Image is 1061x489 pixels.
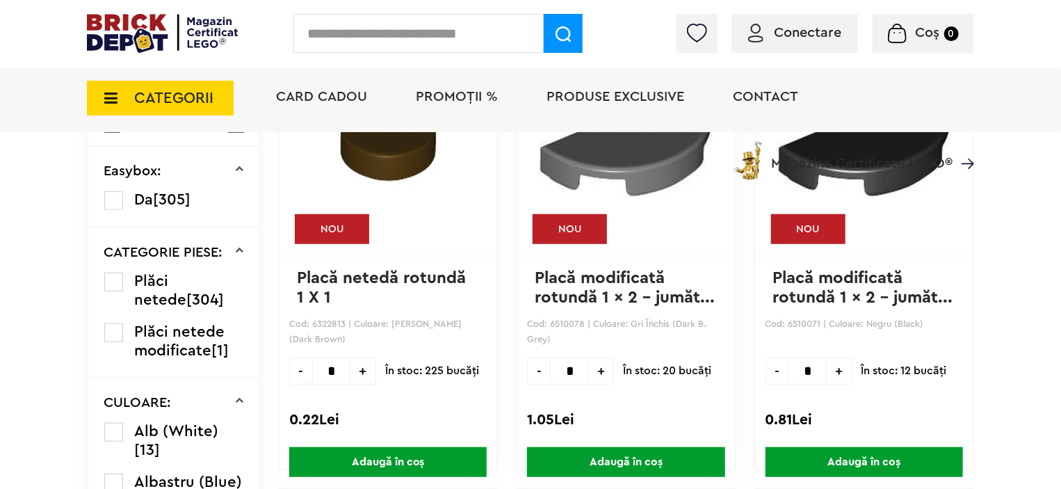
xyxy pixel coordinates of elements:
[517,447,734,477] a: Adaugă în coș
[289,316,487,348] p: Cod: 6322813 | Culoare: [PERSON_NAME] (Dark Brown)
[546,90,684,104] a: Produse exclusive
[276,90,367,104] a: Card Cadou
[297,270,471,306] a: Placă netedă rotundă 1 X 1
[861,358,947,385] span: În stoc: 12 bucăţi
[588,358,614,385] span: +
[756,447,973,477] a: Adaugă în coș
[733,90,798,104] a: Contact
[289,358,312,385] span: -
[771,214,845,244] div: NOU
[212,343,229,358] span: [1]
[135,192,154,207] span: Da
[827,358,852,385] span: +
[527,411,724,429] div: 1.05Lei
[135,273,187,307] span: Plăci netede
[748,26,841,40] a: Conectare
[527,358,550,385] span: -
[527,447,724,477] span: Adaugă în coș
[916,26,940,40] span: Coș
[289,447,487,477] span: Adaugă în coș
[135,324,225,358] span: Plăci netede modificate
[187,292,225,307] span: [304]
[774,26,841,40] span: Conectare
[416,90,498,104] a: PROMOȚII %
[535,270,715,306] a: Placă modificată rotundă 1 x 2 - jumăt...
[135,442,161,458] span: [13]
[104,396,172,410] p: CULOARE:
[104,246,223,259] p: CATEGORIE PIESE:
[280,447,496,477] a: Adaugă în coș
[385,358,479,385] span: În stoc: 225 bucăţi
[766,358,788,385] span: -
[527,316,724,348] p: Cod: 6510078 | Culoare: Gri Închis (Dark B. Grey)
[134,90,213,106] span: CATEGORII
[766,447,963,477] span: Adaugă în coș
[533,214,607,244] div: NOU
[766,316,963,348] p: Cod: 6510071 | Culoare: Negru (Black)
[154,192,191,207] span: [305]
[773,270,953,306] a: Placă modificată rotundă 1 x 2 - jumăt...
[135,424,219,439] span: Alb (White)
[350,358,376,385] span: +
[766,411,963,429] div: 0.81Lei
[289,411,487,429] div: 0.22Lei
[295,214,369,244] div: NOU
[953,138,974,152] a: Magazine Certificate LEGO®
[623,358,711,385] span: În stoc: 20 bucăţi
[944,26,959,41] small: 0
[771,138,953,170] span: Magazine Certificate LEGO®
